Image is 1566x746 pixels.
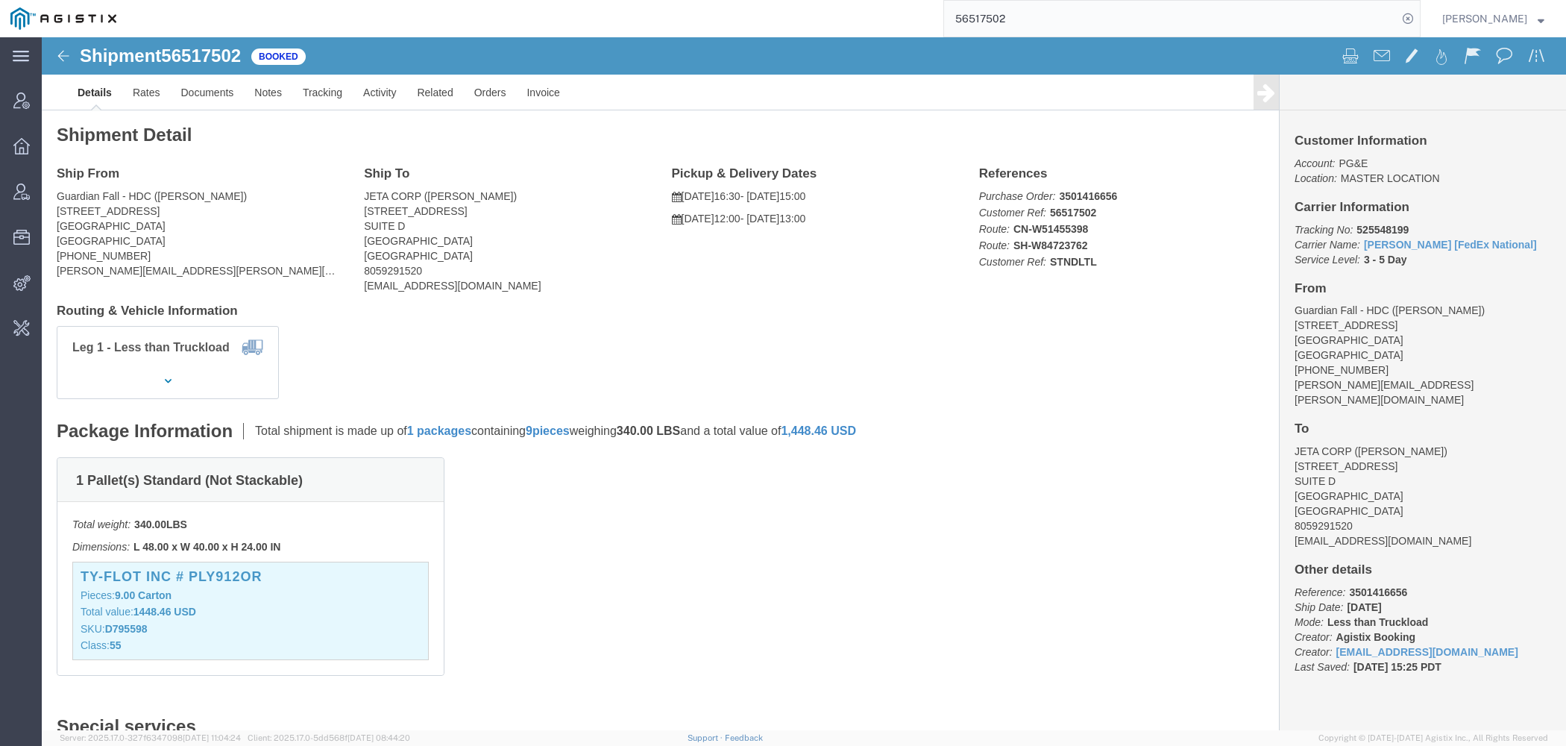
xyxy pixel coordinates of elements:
[725,733,763,742] a: Feedback
[1441,10,1545,28] button: [PERSON_NAME]
[248,733,410,742] span: Client: 2025.17.0-5dd568f
[348,733,410,742] span: [DATE] 08:44:20
[183,733,241,742] span: [DATE] 11:04:24
[10,7,116,30] img: logo
[944,1,1397,37] input: Search for shipment number, reference number
[42,37,1566,730] iframe: FS Legacy Container
[1442,10,1527,27] span: Kaitlyn Hostetler
[688,733,725,742] a: Support
[1318,732,1548,745] span: Copyright © [DATE]-[DATE] Agistix Inc., All Rights Reserved
[60,733,241,742] span: Server: 2025.17.0-327f6347098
